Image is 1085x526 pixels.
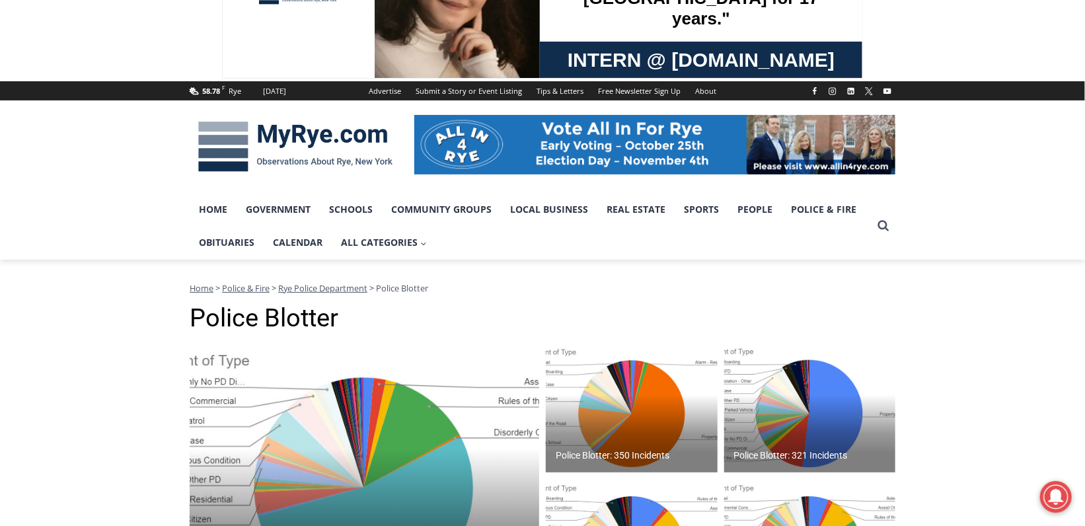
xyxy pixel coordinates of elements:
[376,282,428,294] span: Police Blotter
[320,193,382,226] a: Schools
[264,226,332,259] a: Calendar
[825,83,841,99] a: Instagram
[807,83,823,99] a: Facebook
[215,282,220,294] span: >
[361,81,724,100] nav: Secondary Navigation
[597,193,675,226] a: Real Estate
[861,83,877,99] a: X
[728,193,782,226] a: People
[263,85,286,97] div: [DATE]
[278,282,367,294] a: Rye Police Department
[237,193,320,226] a: Government
[190,112,401,181] img: MyRye.com
[734,449,848,463] h2: Police Blotter: 321 Incidents
[190,193,872,260] nav: Primary Navigation
[843,83,859,99] a: Linkedin
[529,81,591,100] a: Tips & Letters
[190,282,213,294] a: Home
[190,193,237,226] a: Home
[382,193,501,226] a: Community Groups
[190,226,264,259] a: Obituaries
[501,193,597,226] a: Local Business
[334,1,624,128] div: "I learned about the history of a place I’d honestly never considered even as a resident of [GEOG...
[591,81,688,100] a: Free Newsletter Sign Up
[872,214,895,238] button: View Search Form
[879,83,895,99] a: YouTube
[556,449,669,463] h2: Police Blotter: 350 Incidents
[223,84,225,91] span: F
[361,81,408,100] a: Advertise
[229,85,241,97] div: Rye
[414,115,895,174] img: All in for Rye
[190,282,895,295] nav: Breadcrumbs
[675,193,728,226] a: Sports
[272,282,276,294] span: >
[782,193,866,226] a: Police & Fire
[346,131,613,161] span: Intern @ [DOMAIN_NAME]
[318,128,640,165] a: Intern @ [DOMAIN_NAME]
[369,282,374,294] span: >
[546,343,718,472] img: (PHOTO: The evolving police blotter – for the seven days through November 15, 2023 here is a char...
[203,86,221,96] span: 58.78
[332,226,436,259] button: Child menu of All Categories
[190,303,895,334] h1: Police Blotter
[724,343,896,472] a: Police Blotter: 321 Incidents
[408,81,529,100] a: Submit a Story or Event Listing
[724,343,896,472] img: (PHOTO: The evolving police blotter – for the seven days through November 8, 2023 here is a chart...
[546,343,718,472] a: Police Blotter: 350 Incidents
[222,282,270,294] a: Police & Fire
[688,81,724,100] a: About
